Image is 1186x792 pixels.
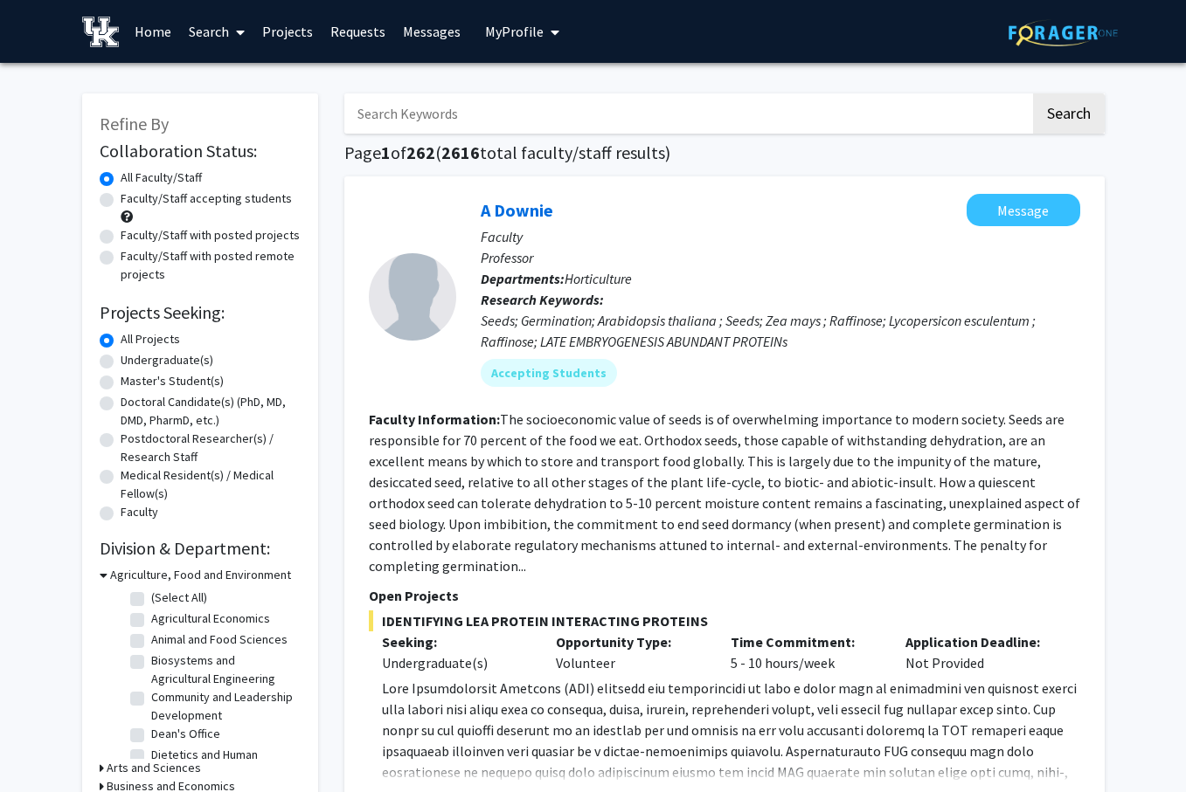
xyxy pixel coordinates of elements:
[481,310,1080,352] div: Seeds; Germination; Arabidopsis thaliana ; Seeds; Zea mays ; Raffinose; Lycopersicon esculentum ;...
[151,651,296,688] label: Biosystems and Agricultural Engineering
[151,630,288,649] label: Animal and Food Sciences
[121,189,292,208] label: Faculty/Staff accepting students
[253,1,322,62] a: Projects
[100,302,301,323] h2: Projects Seeking:
[121,372,224,390] label: Master's Student(s)
[565,270,632,287] span: Horticulture
[481,270,565,287] b: Departments:
[121,393,301,430] label: Doctoral Candidate(s) (PhD, MD, DMD, PharmD, etc.)
[481,291,604,308] b: Research Keywords:
[121,330,180,348] label: All Projects
[369,585,1080,606] p: Open Projects
[121,503,158,521] label: Faculty
[394,1,469,62] a: Messages
[369,610,1080,631] span: IDENTIFYING LEA PROTEIN INTERACTING PROTEINS
[905,631,1054,652] p: Application Deadline:
[344,93,1030,134] input: Search Keywords
[100,141,301,162] h2: Collaboration Status:
[110,566,291,584] h3: Agriculture, Food and Environment
[121,430,301,466] label: Postdoctoral Researcher(s) / Research Staff
[121,169,202,187] label: All Faculty/Staff
[543,631,718,673] div: Volunteer
[344,142,1105,163] h1: Page of ( total faculty/staff results)
[1009,19,1118,46] img: ForagerOne Logo
[369,410,500,428] b: Faculty Information:
[718,631,892,673] div: 5 - 10 hours/week
[369,410,1080,575] fg-read-more: The socioeconomic value of seeds is of overwhelming importance to modern society. Seeds are respo...
[406,141,435,163] span: 262
[121,226,300,244] label: Faculty/Staff with posted projects
[100,113,169,134] span: Refine By
[322,1,394,62] a: Requests
[13,713,74,779] iframe: Chat
[121,351,213,369] label: Undergraduate(s)
[151,609,270,628] label: Agricultural Economics
[126,1,180,62] a: Home
[382,631,531,652] p: Seeking:
[485,23,544,40] span: My Profile
[100,538,301,559] h2: Division & Department:
[967,194,1080,226] button: Message A Downie
[481,247,1080,268] p: Professor
[441,141,480,163] span: 2616
[892,631,1067,673] div: Not Provided
[151,589,207,607] label: (Select All)
[481,226,1080,247] p: Faculty
[481,359,617,387] mat-chip: Accepting Students
[107,759,201,777] h3: Arts and Sciences
[382,652,531,673] div: Undergraduate(s)
[180,1,253,62] a: Search
[151,746,296,782] label: Dietetics and Human Nutrition
[151,725,220,743] label: Dean's Office
[731,631,879,652] p: Time Commitment:
[121,247,301,284] label: Faculty/Staff with posted remote projects
[381,141,391,163] span: 1
[121,466,301,503] label: Medical Resident(s) / Medical Fellow(s)
[1033,93,1105,134] button: Search
[82,17,120,47] img: University of Kentucky Logo
[151,688,296,725] label: Community and Leadership Development
[481,199,553,221] a: A Downie
[556,631,704,652] p: Opportunity Type:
